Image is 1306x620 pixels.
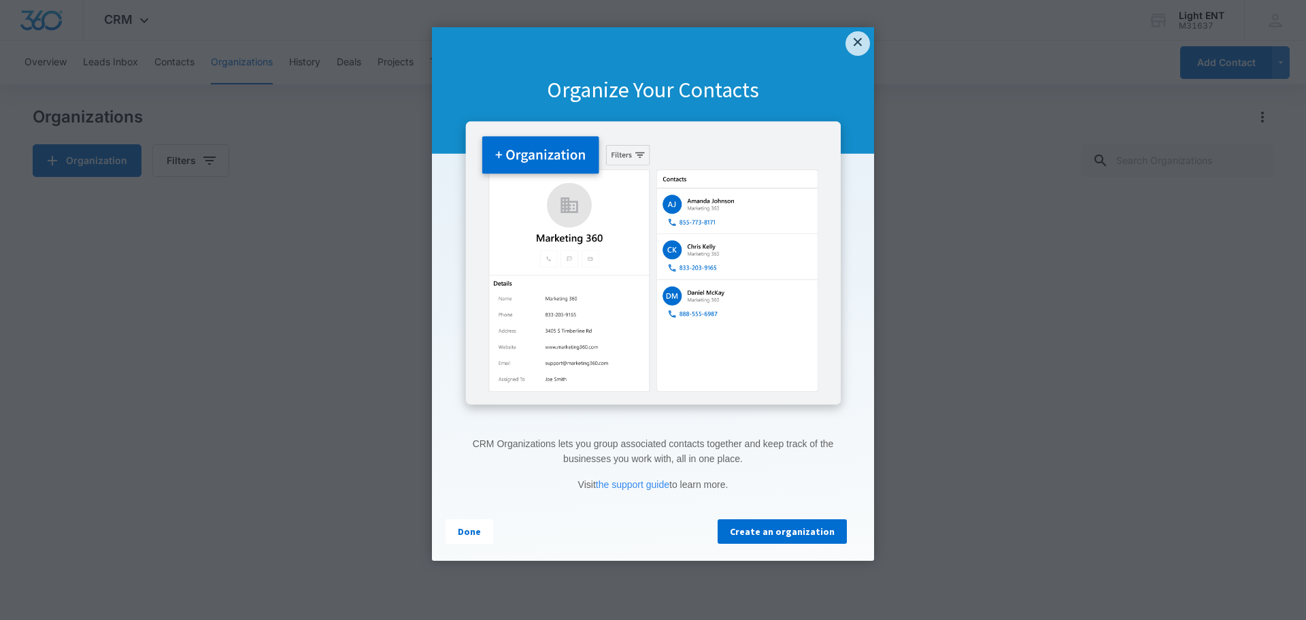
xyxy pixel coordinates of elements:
a: the support guide [596,479,669,490]
a: Done [446,519,493,544]
a: Close modal [845,31,870,56]
span: Visit to learn more. [578,479,729,490]
span: CRM Organizations lets you group associated contacts together and keep track of the businesses yo... [473,438,834,464]
a: Create an organization [718,519,847,544]
h1: Organize Your Contacts [432,76,874,105]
